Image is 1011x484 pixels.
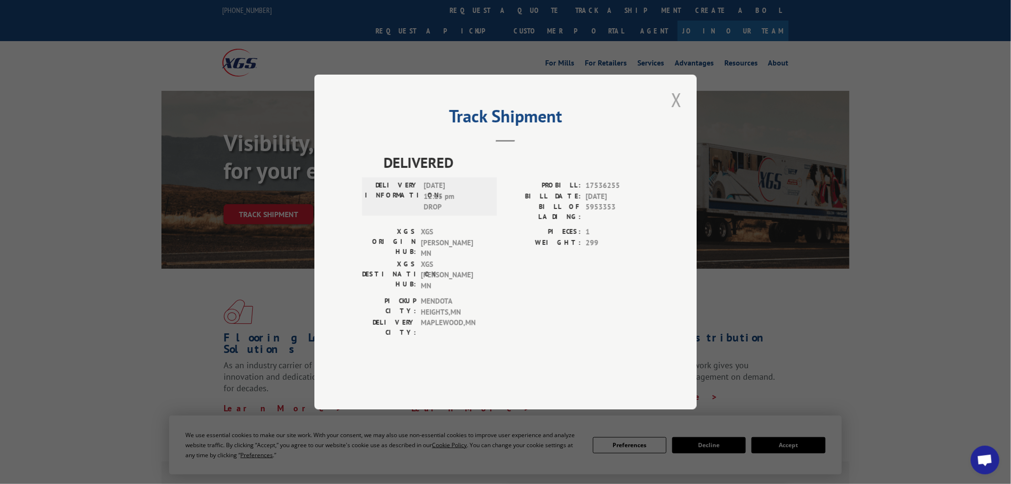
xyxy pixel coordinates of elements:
label: DELIVERY INFORMATION: [365,180,419,213]
label: BILL OF LADING: [505,202,581,222]
label: PROBILL: [505,180,581,191]
label: PIECES: [505,227,581,238]
label: XGS DESTINATION HUB: [362,259,416,292]
span: MAPLEWOOD , MN [421,318,485,338]
h2: Track Shipment [362,110,649,128]
span: [DATE] 12:15 pm DROP [424,180,488,213]
label: DELIVERY CITY: [362,318,416,338]
span: 17536255 [586,180,649,191]
span: MENDOTA HEIGHTS , MN [421,296,485,318]
label: BILL DATE: [505,191,581,202]
span: 5953353 [586,202,649,222]
a: Open chat [971,446,1000,474]
span: DELIVERED [384,152,649,173]
span: XGS [PERSON_NAME] MN [421,259,485,292]
span: 299 [586,238,649,249]
label: WEIGHT: [505,238,581,249]
label: PICKUP CITY: [362,296,416,318]
span: [DATE] [586,191,649,202]
span: 1 [586,227,649,238]
span: XGS [PERSON_NAME] MN [421,227,485,259]
button: Close modal [668,87,685,113]
label: XGS ORIGIN HUB: [362,227,416,259]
